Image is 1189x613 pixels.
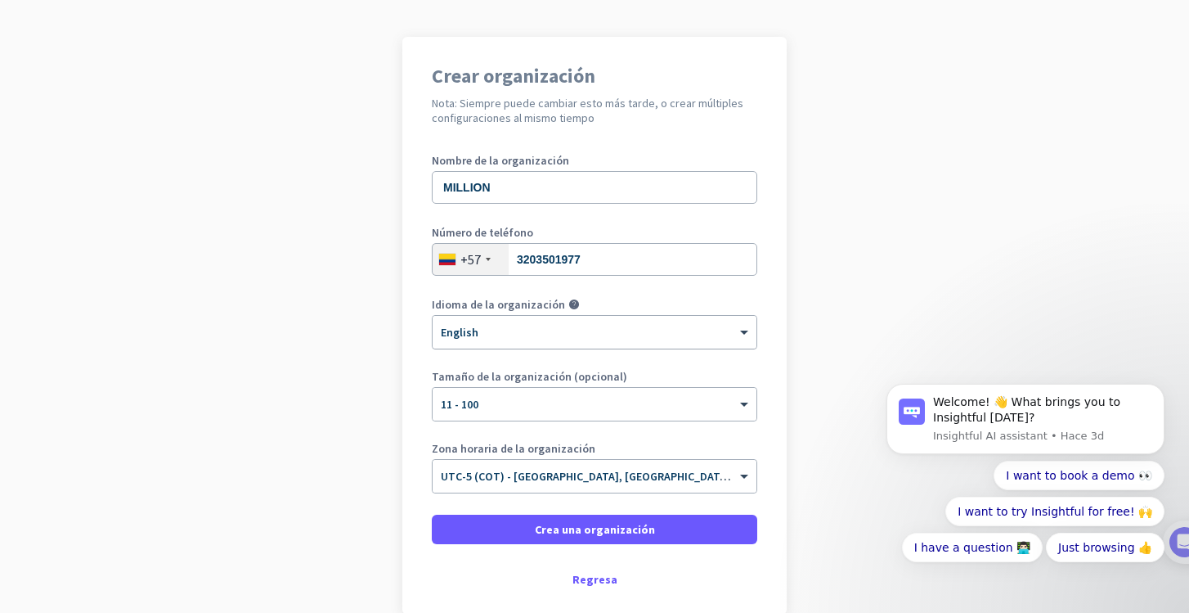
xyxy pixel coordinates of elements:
[432,299,565,310] label: Idioma de la organización
[432,243,757,276] input: 601 2345678
[432,171,757,204] input: ¿Cuál es el nombre de su empresa?
[432,227,757,238] label: Número de teléfono
[432,515,757,544] button: Crea una organización
[432,96,757,125] h2: Nota: Siempre puede cambiar esto más tarde, o crear múltiples configuraciones al mismo tiempo
[862,258,1189,605] iframe: Intercom notifications mensaje
[568,299,580,310] i: help
[535,521,655,538] span: Crea una organización
[432,155,757,166] label: Nombre de la organización
[432,574,757,585] div: Regresa
[432,371,757,382] label: Tamaño de la organización (opcional)
[460,251,481,268] div: +57
[432,66,757,86] h1: Crear organización
[432,443,757,454] label: Zona horaria de la organización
